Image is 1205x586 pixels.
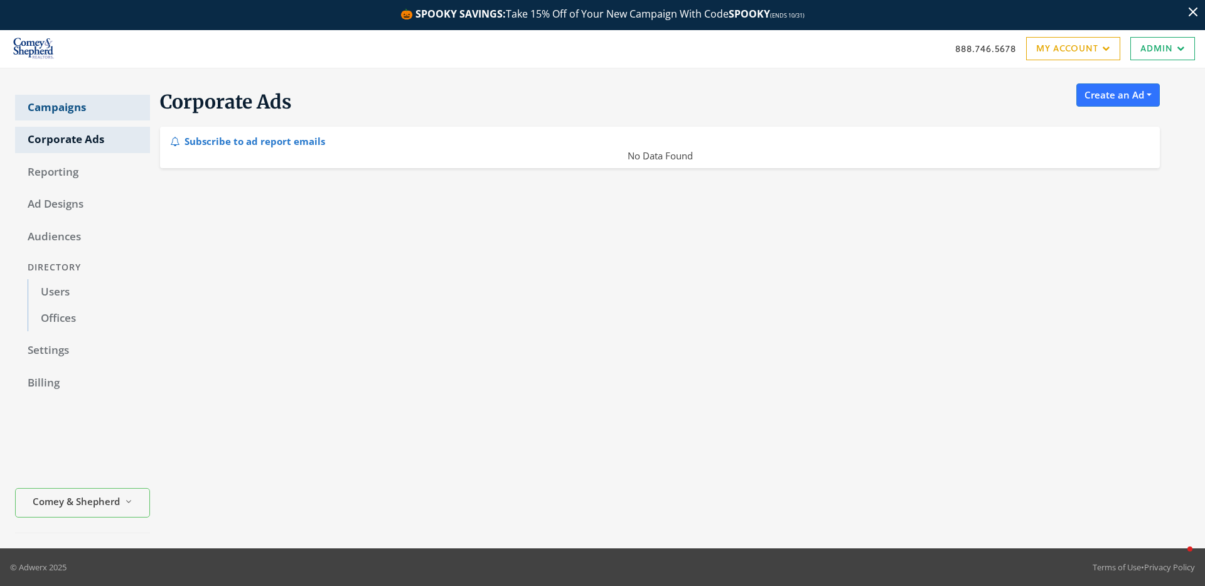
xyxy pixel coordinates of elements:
a: 888.746.5678 [955,42,1016,55]
p: © Adwerx 2025 [10,561,67,573]
a: Ad Designs [15,191,150,218]
a: Privacy Policy [1144,562,1195,573]
div: • [1093,561,1195,573]
a: My Account [1026,37,1120,60]
a: Users [28,279,150,306]
button: Comey & Shepherd [15,488,150,518]
div: Directory [15,256,150,279]
iframe: Intercom live chat [1162,543,1192,573]
a: Billing [15,370,150,397]
div: Subscribe to ad report emails [170,132,325,149]
button: Create an Ad [1076,83,1160,107]
a: Audiences [15,224,150,250]
a: Offices [28,306,150,332]
a: Campaigns [15,95,150,121]
a: Corporate Ads [15,127,150,153]
span: Corporate Ads [160,90,292,114]
a: Terms of Use [1093,562,1141,573]
a: Reporting [15,159,150,186]
span: Comey & Shepherd [33,494,120,509]
a: Settings [15,338,150,364]
img: Adwerx [10,33,57,65]
a: Admin [1130,37,1195,60]
div: No Data Found [161,149,1159,163]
